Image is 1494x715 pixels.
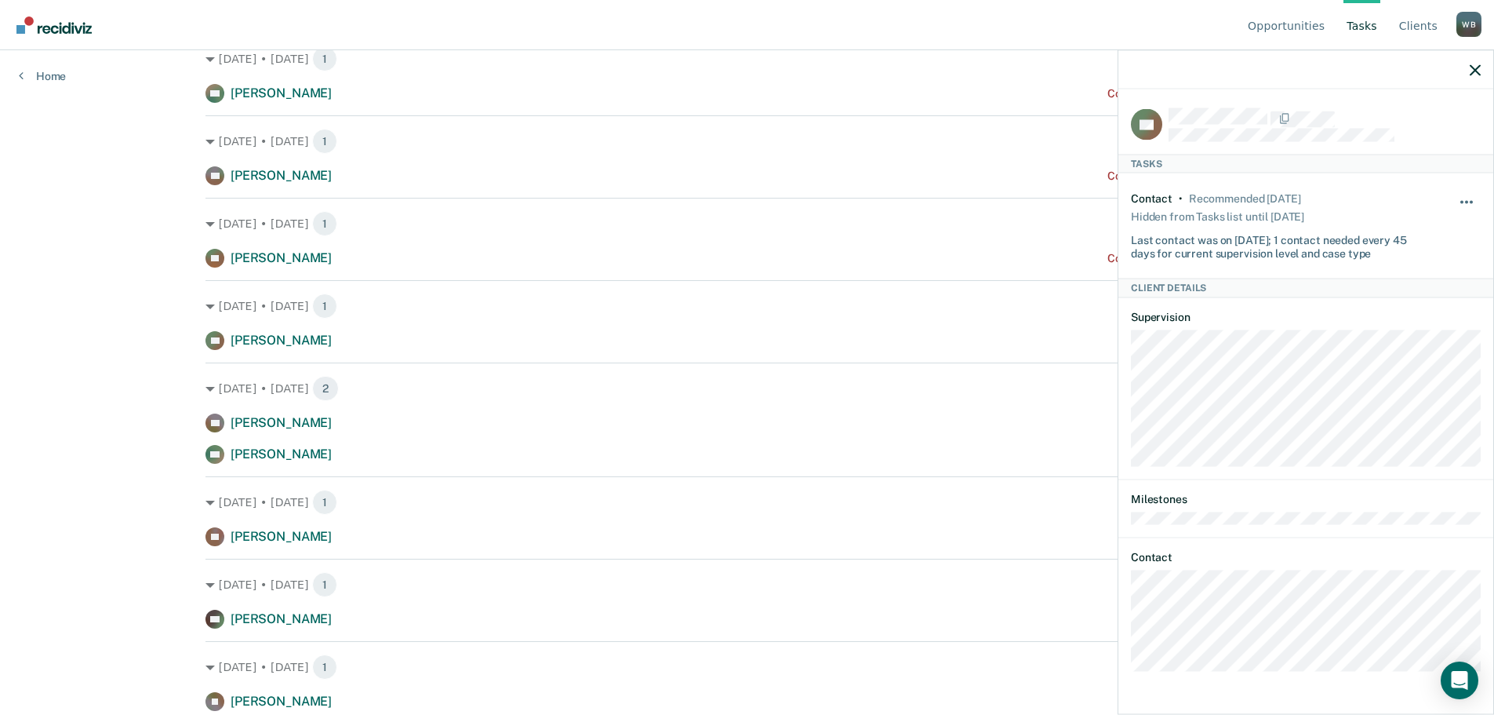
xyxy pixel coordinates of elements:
dt: Supervision [1131,310,1481,323]
div: Contact [1131,192,1172,205]
div: Recommended in 3 days [1189,192,1300,205]
span: [PERSON_NAME] [231,250,332,265]
div: [DATE] • [DATE] [205,129,1289,154]
span: [PERSON_NAME] [231,168,332,183]
div: Hidden from Tasks list until [DATE] [1131,205,1304,227]
img: Recidiviz [16,16,92,34]
a: Home [19,69,66,83]
span: 1 [312,211,337,236]
span: [PERSON_NAME] [231,529,332,544]
span: 1 [312,46,337,71]
dt: Milestones [1131,492,1481,505]
div: Contact recommended a month ago [1107,252,1289,265]
div: [DATE] • [DATE] [205,376,1289,401]
div: [DATE] • [DATE] [205,572,1289,597]
span: [PERSON_NAME] [231,447,332,461]
span: 1 [312,294,337,319]
div: [DATE] • [DATE] [205,655,1289,680]
button: Profile dropdown button [1456,12,1481,37]
span: 1 [312,655,337,680]
div: Contact recommended a month ago [1107,170,1289,183]
div: • [1179,192,1183,205]
span: [PERSON_NAME] [231,694,332,709]
span: 1 [312,129,337,154]
div: Tasks [1118,154,1493,173]
dt: Contact [1131,551,1481,564]
span: 2 [312,376,339,401]
span: 1 [312,490,337,515]
div: W B [1456,12,1481,37]
div: Last contact was on [DATE]; 1 contact needed every 45 days for current supervision level and case... [1131,227,1423,260]
div: [DATE] • [DATE] [205,490,1289,515]
span: [PERSON_NAME] [231,86,332,100]
span: [PERSON_NAME] [231,415,332,430]
div: [DATE] • [DATE] [205,211,1289,236]
span: [PERSON_NAME] [231,333,332,348]
div: [DATE] • [DATE] [205,294,1289,319]
div: Client Details [1118,279,1493,297]
div: [DATE] • [DATE] [205,46,1289,71]
span: [PERSON_NAME] [231,611,332,626]
div: Open Intercom Messenger [1441,662,1478,699]
span: 1 [312,572,337,597]
div: Contact recommended a month ago [1107,87,1289,100]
